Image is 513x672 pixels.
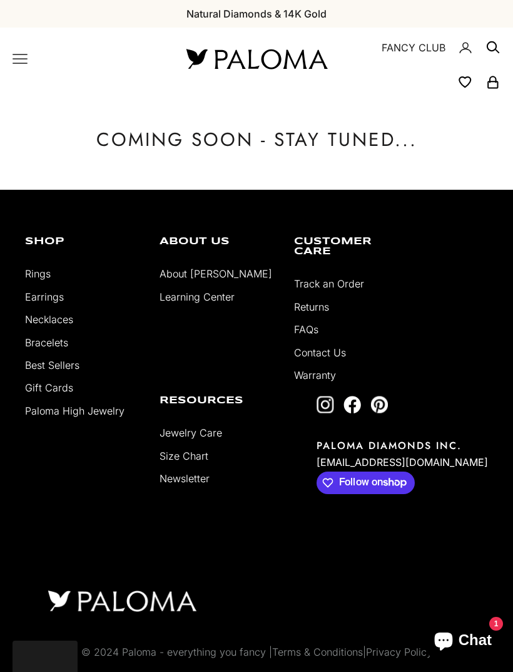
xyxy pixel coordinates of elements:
[25,313,73,326] a: Necklaces
[13,51,156,66] nav: Primary navigation
[366,646,432,658] a: Privacy Policy
[357,28,500,90] nav: Secondary navigation
[160,291,235,303] a: Learning Center
[25,267,51,280] a: Rings
[423,621,503,662] inbox-online-store-chat: Shopify online store chat
[160,396,275,406] p: Resources
[160,450,208,462] a: Size Chart
[39,127,475,152] p: COMING SOON - STAY TUNED...
[294,277,364,290] a: Track an Order
[25,405,124,417] a: Paloma High Jewelry
[25,291,64,303] a: Earrings
[160,472,210,485] a: Newsletter
[294,301,329,313] a: Returns
[382,39,445,56] a: FANCY CLUB
[160,426,222,439] a: Jewelry Care
[25,381,73,394] a: Gift Cards
[43,587,201,615] img: footer logo
[317,438,488,453] p: PALOMA DIAMONDS INC.
[294,237,410,257] p: Customer Care
[317,453,488,472] p: [EMAIL_ADDRESS][DOMAIN_NAME]
[160,267,272,280] a: About [PERSON_NAME]
[43,644,470,660] p: © 2024 Paloma - everything you fancy | |
[25,336,68,349] a: Bracelets
[294,323,318,336] a: FAQs
[272,646,363,658] a: Terms & Conditions
[294,346,346,359] a: Contact Us
[25,237,141,247] p: Shop
[294,369,336,381] a: Warranty
[343,396,361,413] a: Follow on Facebook
[160,237,275,247] p: About Us
[25,359,79,371] a: Best Sellers
[317,396,334,413] a: Follow on Instagram
[186,6,327,22] p: Natural Diamonds & 14K Gold
[370,396,388,413] a: Follow on Pinterest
